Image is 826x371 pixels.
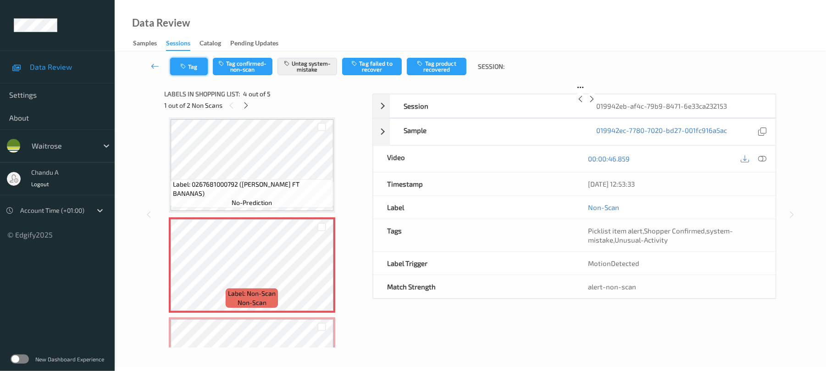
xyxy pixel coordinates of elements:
button: Tag [170,58,208,75]
div: Sample [390,119,583,145]
span: Label: Non-Scan [228,289,276,298]
div: Label [373,196,574,219]
div: Video [373,146,574,172]
div: Match Strength [373,275,574,298]
a: 00:00:46.859 [588,154,630,163]
div: 1 out of 2 Non Scans [164,100,366,111]
a: 019942ec-7780-7020-bd27-001fc916a5ac [597,126,727,138]
span: non-scan [238,298,266,307]
a: Pending Updates [230,37,288,50]
div: Sample019942ec-7780-7020-bd27-001fc916a5ac [373,118,776,145]
a: Catalog [200,37,230,50]
div: Session [390,94,583,117]
span: , , , [588,227,733,244]
div: Session019942eb-af4c-79b9-8471-6e33ca232153 [373,94,776,118]
div: MotionDetected [575,252,776,275]
span: Picklist item alert [588,227,643,235]
span: Unusual-Activity [615,236,668,244]
span: Shopper Confirmed [644,227,705,235]
div: [DATE] 12:53:33 [588,179,762,188]
button: Tag failed to recover [342,58,402,75]
a: Non-Scan [588,203,620,212]
span: Label: 0267681000792 ([PERSON_NAME] FT BANANAS) [173,180,331,198]
div: Samples [133,39,157,50]
span: Session: [478,62,504,71]
span: system-mistake [588,227,733,244]
div: Tags [373,219,574,251]
span: Labels in shopping list: [164,89,240,99]
button: Tag product recovered [407,58,466,75]
button: Untag system-mistake [277,58,337,75]
div: Sessions [166,39,190,51]
a: Sessions [166,37,200,51]
div: Catalog [200,39,221,50]
button: Tag confirmed-non-scan [213,58,272,75]
a: Samples [133,37,166,50]
div: Data Review [132,18,190,28]
div: Label Trigger [373,252,574,275]
span: 4 out of 5 [243,89,271,99]
span: no-prediction [232,198,272,207]
div: Pending Updates [230,39,278,50]
div: Timestamp [373,172,574,195]
div: alert-non-scan [588,282,762,291]
div: 019942eb-af4c-79b9-8471-6e33ca232153 [583,94,776,117]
